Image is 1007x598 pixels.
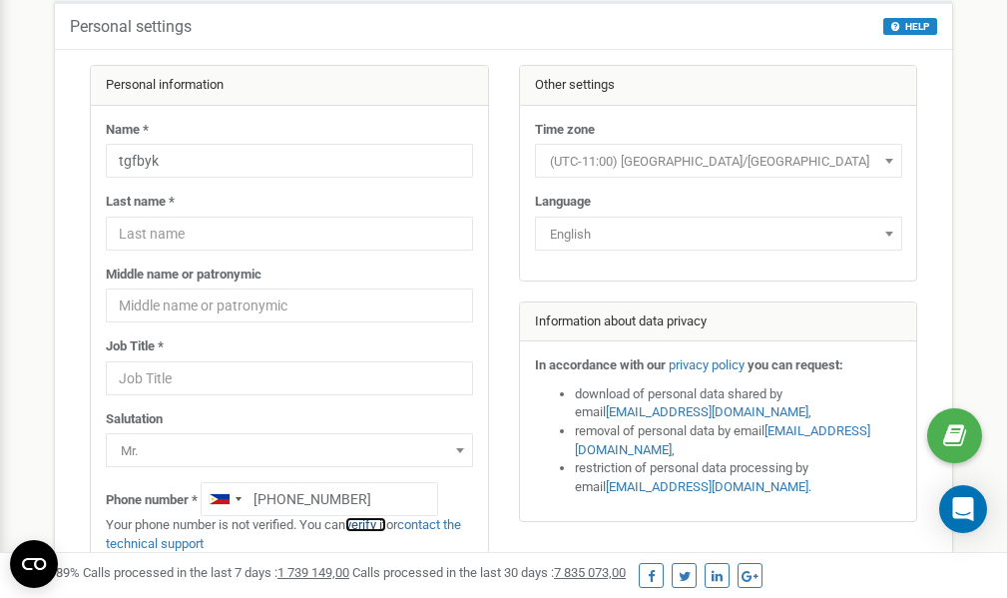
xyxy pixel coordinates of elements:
[606,404,808,419] a: [EMAIL_ADDRESS][DOMAIN_NAME]
[83,565,349,580] span: Calls processed in the last 7 days :
[106,516,473,553] p: Your phone number is not verified. You can or
[106,121,149,140] label: Name *
[106,337,164,356] label: Job Title *
[10,540,58,588] button: Open CMP widget
[520,66,917,106] div: Other settings
[106,491,198,510] label: Phone number *
[535,357,666,372] strong: In accordance with our
[542,221,895,249] span: English
[883,18,937,35] button: HELP
[575,385,902,422] li: download of personal data shared by email ,
[106,410,163,429] label: Salutation
[575,422,902,459] li: removal of personal data by email ,
[939,485,987,533] div: Open Intercom Messenger
[575,459,902,496] li: restriction of personal data processing by email .
[554,565,626,580] u: 7 835 073,00
[106,517,461,551] a: contact the technical support
[669,357,745,372] a: privacy policy
[106,144,473,178] input: Name
[535,193,591,212] label: Language
[91,66,488,106] div: Personal information
[535,121,595,140] label: Time zone
[106,217,473,251] input: Last name
[113,437,466,465] span: Mr.
[748,357,843,372] strong: you can request:
[606,479,808,494] a: [EMAIL_ADDRESS][DOMAIN_NAME]
[106,433,473,467] span: Mr.
[201,482,438,516] input: +1-800-555-55-55
[535,144,902,178] span: (UTC-11:00) Pacific/Midway
[542,148,895,176] span: (UTC-11:00) Pacific/Midway
[106,193,175,212] label: Last name *
[535,217,902,251] span: English
[520,302,917,342] div: Information about data privacy
[277,565,349,580] u: 1 739 149,00
[202,483,248,515] div: Telephone country code
[106,266,261,285] label: Middle name or patronymic
[106,361,473,395] input: Job Title
[106,289,473,322] input: Middle name or patronymic
[70,18,192,36] h5: Personal settings
[575,423,870,457] a: [EMAIL_ADDRESS][DOMAIN_NAME]
[352,565,626,580] span: Calls processed in the last 30 days :
[345,517,386,532] a: verify it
